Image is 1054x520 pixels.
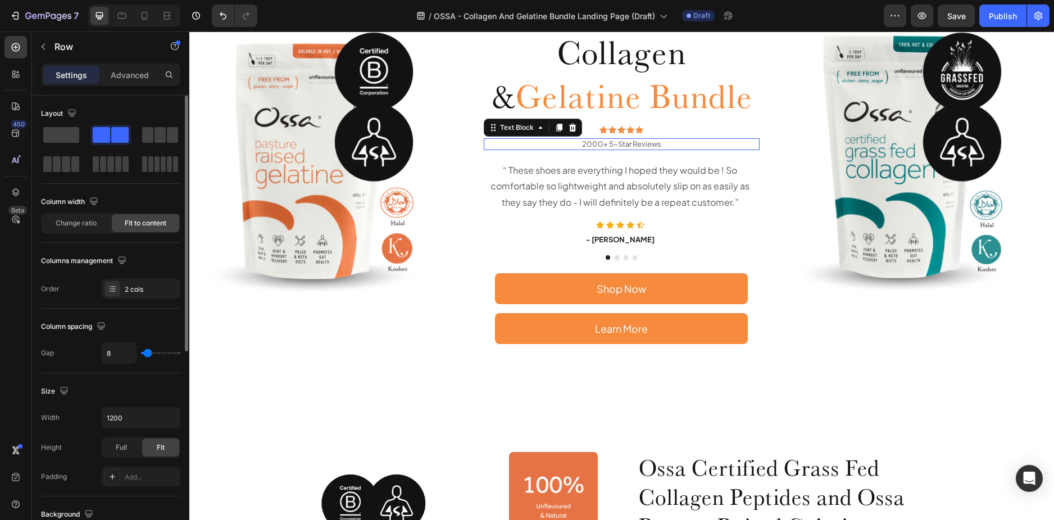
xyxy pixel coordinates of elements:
[41,442,62,453] div: Height
[56,69,87,81] p: Settings
[434,224,439,228] button: Dot
[308,91,347,101] div: Text Block
[41,472,67,482] div: Padding
[189,31,1054,520] iframe: Design area
[306,242,558,273] a: Shop Now
[407,248,457,266] p: Shop Now
[938,4,975,27] button: Save
[54,40,150,53] p: Row
[296,131,567,179] p: “ These shoes are everything I hoped they would be ! So comfortable so lightweight and absolutely...
[41,413,60,423] div: Width
[102,343,136,363] input: Auto
[320,420,409,510] img: gempages_506847250073256839-b404fb1a-233e-4abc-beaa-1ea4020ab0d1.png
[443,224,448,228] button: Dot
[569,203,840,214] p: - [PERSON_NAME]
[56,218,97,228] span: Change ratio
[306,282,558,313] a: Learn More
[11,120,27,129] div: 450
[41,319,108,334] div: Column spacing
[693,11,710,21] span: Draft
[425,224,430,228] button: Dot
[41,384,71,399] div: Size
[429,10,431,22] span: /
[296,108,570,117] p: 2000+ 5-Star Reviews
[125,218,166,228] span: Fit to content
[326,44,563,85] span: Gelatine Bundle
[116,442,127,453] span: Full
[1016,465,1043,492] div: Open Intercom Messenger
[979,4,1026,27] button: Publish
[41,195,101,210] div: Column width
[416,224,421,228] button: Dot
[125,284,178,295] div: 2 cols
[41,106,79,121] div: Layout
[74,9,79,22] p: 7
[102,408,180,428] input: Auto
[406,288,458,306] p: Learn More
[157,442,165,453] span: Fit
[125,472,178,482] div: Add...
[41,254,129,269] div: Columns management
[296,203,567,214] p: - [PERSON_NAME]
[41,284,60,294] div: Order
[569,131,840,179] p: “ These shoes are everything I hoped they would be ! So comfortable so lightweight and absolutely...
[448,420,763,510] h1: Ossa Certified Grass Fed Collagen Peptides and Ossa Pasture Raised Gelatine
[434,10,655,22] span: OSSA - Collagen And Gelatine Bundle Landing Page (Draft)
[41,348,54,358] div: Gap
[294,107,571,119] div: Rich Text Editor. Editing area: main
[989,10,1017,22] div: Publish
[947,11,966,21] span: Save
[8,206,27,215] div: Beta
[111,69,149,81] p: Advanced
[212,4,257,27] div: Undo/Redo
[4,4,84,27] button: 7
